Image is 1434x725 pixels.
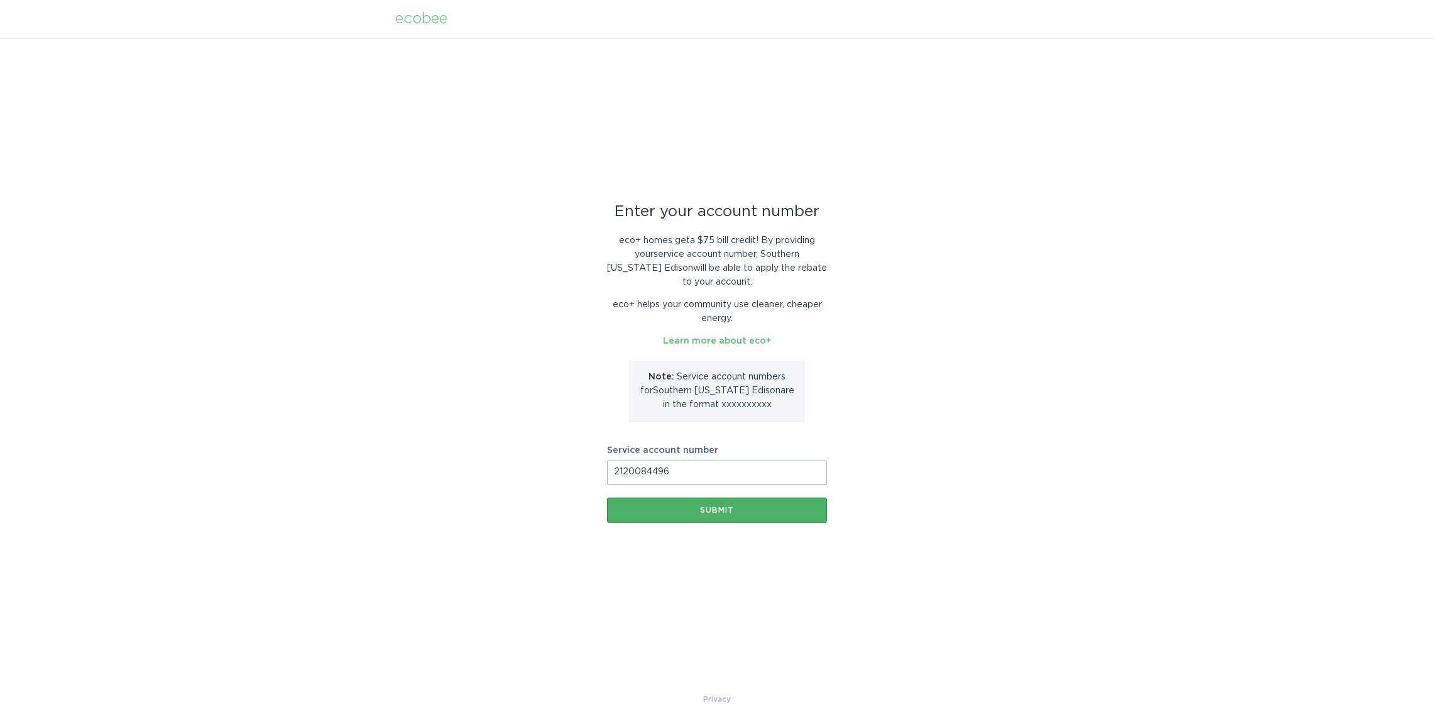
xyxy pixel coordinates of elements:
label: Service account number [607,446,827,455]
div: Enter your account number [607,205,827,219]
button: Submit [607,498,827,523]
div: ecobee [395,12,447,26]
p: eco+ homes get a $75 bill credit ! By providing your service account number , Southern [US_STATE]... [607,234,827,289]
div: Submit [613,506,821,514]
strong: Note: [649,373,674,381]
p: eco+ helps your community use cleaner, cheaper energy. [607,298,827,325]
a: Privacy Policy & Terms of Use [703,692,731,706]
a: Learn more about eco+ [663,337,772,346]
p: Service account number s for Southern [US_STATE] Edison are in the format xxxxxxxxxx [638,370,796,412]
